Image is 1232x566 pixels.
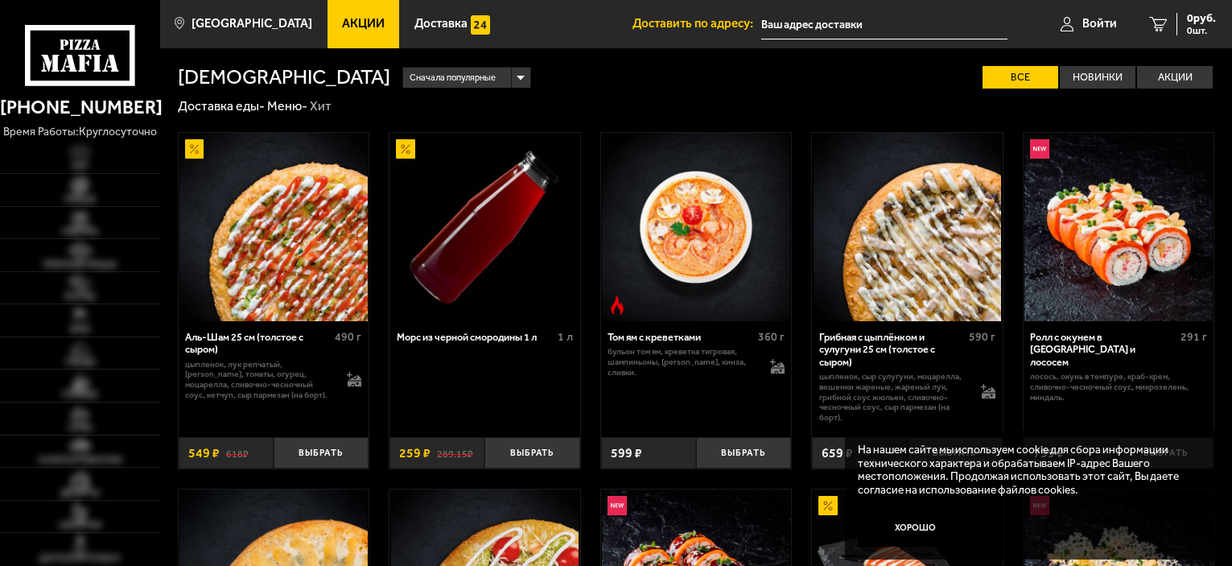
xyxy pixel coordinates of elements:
[1030,372,1206,403] p: лосось, окунь в темпуре, краб-крем, сливочно-чесночный соус, микрозелень, миндаль.
[608,496,627,515] img: Новинка
[1024,133,1213,321] img: Ролл с окунем в темпуре и лососем
[1187,13,1216,24] span: 0 руб.
[969,330,995,344] span: 590 г
[1024,133,1214,321] a: НовинкаРолл с окунем в темпуре и лососем
[761,10,1007,39] input: Ваш адрес доставки
[185,360,334,401] p: цыпленок, лук репчатый, [PERSON_NAME], томаты, огурец, моцарелла, сливочно-чесночный соус, кетчуп...
[602,133,790,321] img: Том ям с креветками
[389,133,580,321] a: АкционныйМорс из черной смородины 1 л
[188,447,220,460] span: 549 ₽
[608,331,753,343] div: Том ям с креветками
[437,447,473,460] s: 289.15 ₽
[484,437,579,469] button: Выбрать
[399,447,431,460] span: 259 ₽
[819,372,968,423] p: цыпленок, сыр сулугуни, моцарелла, вешенки жареные, жареный лук, грибной соус Жюльен, сливочно-че...
[342,18,385,30] span: Акции
[818,496,838,515] img: Акционный
[310,98,332,115] div: Хит
[1137,66,1213,89] label: Акции
[335,330,361,344] span: 490 г
[1082,18,1117,30] span: Войти
[178,98,265,114] a: Доставка еды-
[179,133,369,321] a: АкционныйАль-Шам 25 см (толстое с сыром)
[601,133,792,321] a: Острое блюдоТом ям с креветками
[1030,139,1049,159] img: Новинка
[397,331,554,343] div: Морс из черной смородины 1 л
[983,66,1058,89] label: Все
[758,330,785,344] span: 360 г
[391,133,579,321] img: Морс из черной смородины 1 л
[812,133,1003,321] a: Грибная с цыплёнком и сулугуни 25 см (толстое с сыром)
[1187,26,1216,35] span: 0 шт.
[414,18,468,30] span: Доставка
[558,330,573,344] span: 1 л
[858,509,974,547] button: Хорошо
[814,133,1002,321] img: Грибная с цыплёнком и сулугуни 25 см (толстое с сыром)
[819,331,965,368] div: Грибная с цыплёнком и сулугуни 25 см (толстое с сыром)
[185,139,204,159] img: Акционный
[226,447,249,460] s: 618 ₽
[608,347,756,378] p: бульон том ям, креветка тигровая, шампиньоны, [PERSON_NAME], кинза, сливки.
[1180,330,1207,344] span: 291 г
[632,18,761,30] span: Доставить по адресу:
[611,447,642,460] span: 599 ₽
[1060,66,1135,89] label: Новинки
[471,15,490,35] img: 15daf4d41897b9f0e9f617042186c801.svg
[185,331,331,356] div: Аль-Шам 25 см (толстое с сыром)
[179,133,368,321] img: Аль-Шам 25 см (толстое с сыром)
[858,443,1192,496] p: На нашем сайте мы используем cookie для сбора информации технического характера и обрабатываем IP...
[274,437,369,469] button: Выбрать
[822,447,853,460] span: 659 ₽
[696,437,791,469] button: Выбрать
[1030,331,1176,368] div: Ролл с окунем в [GEOGRAPHIC_DATA] и лососем
[192,18,312,30] span: [GEOGRAPHIC_DATA]
[267,98,307,114] a: Меню-
[178,67,390,88] h1: [DEMOGRAPHIC_DATA]
[608,295,627,315] img: Острое блюдо
[396,139,415,159] img: Акционный
[410,66,496,90] span: Сначала популярные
